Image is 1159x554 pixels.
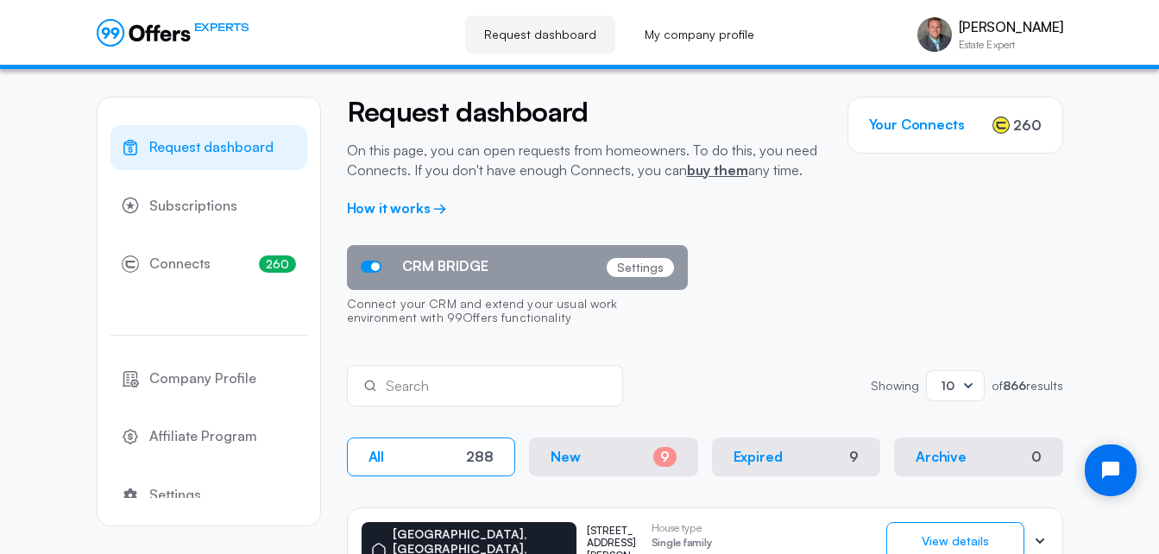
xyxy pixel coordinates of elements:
span: EXPERTS [194,19,249,35]
p: All [368,449,385,465]
span: Settings [149,484,201,507]
a: Settings [110,473,307,518]
span: Request dashboard [149,136,274,159]
p: Expired [734,449,783,465]
span: 260 [1013,115,1042,135]
a: Company Profile [110,356,307,401]
p: Estate Expert [959,40,1063,50]
p: New [551,449,581,465]
p: Settings [607,258,674,277]
p: Archive [916,449,967,465]
button: Expired9 [712,438,881,476]
span: Company Profile [149,368,256,390]
p: [PERSON_NAME] [959,19,1063,35]
div: 0 [1031,449,1042,465]
a: Subscriptions [110,184,307,229]
a: Request dashboard [465,16,615,54]
a: How it works → [347,199,448,217]
h2: Request dashboard [347,97,822,127]
button: All288 [347,438,516,476]
span: Affiliate Program [149,425,257,448]
span: 260 [259,255,296,273]
p: Showing [871,380,919,392]
p: Single family [652,537,712,553]
span: Connects [149,253,211,275]
a: EXPERTS [97,19,249,47]
a: Request dashboard [110,125,307,170]
div: 288 [466,449,494,465]
iframe: Tidio Chat [1070,430,1151,511]
a: Connects260 [110,242,307,286]
h3: Your Connects [869,116,965,133]
button: Archive0 [894,438,1063,476]
p: House type [652,522,712,534]
a: My company profile [626,16,773,54]
img: Brad Miklovich [917,17,952,52]
strong: 866 [1003,378,1026,393]
div: 9 [849,449,859,465]
span: CRM BRIDGE [402,258,488,274]
p: Connect your CRM and extend your usual work environment with 99Offers functionality [347,290,688,335]
p: of results [992,380,1063,392]
a: buy them [687,161,748,179]
span: 10 [941,378,954,393]
a: Affiliate Program [110,414,307,459]
button: New9 [529,438,698,476]
span: Subscriptions [149,195,237,217]
div: 9 [653,447,677,467]
p: On this page, you can open requests from homeowners. To do this, you need Connects. If you don't ... [347,141,822,179]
